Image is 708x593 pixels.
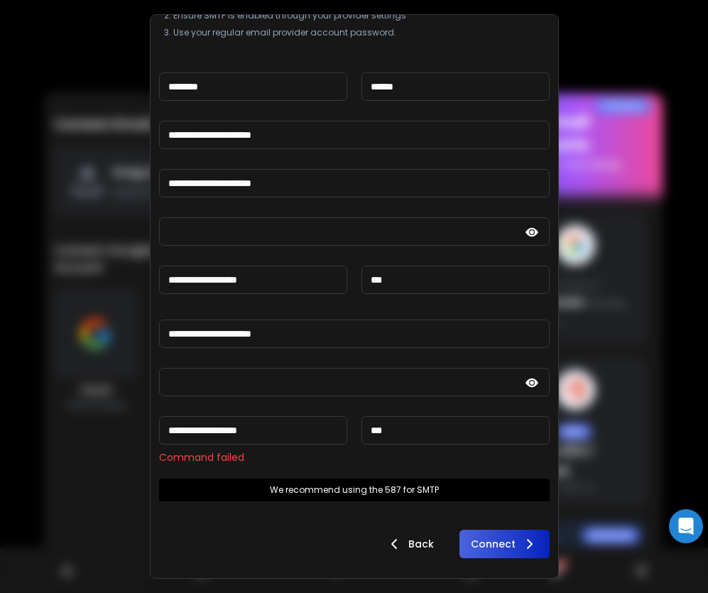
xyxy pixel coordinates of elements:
[669,509,703,543] div: Open Intercom Messenger
[459,530,550,558] button: Connect
[173,10,550,21] li: Ensure SMTP is enabled through your provider settings
[270,484,439,496] p: We recommend using the 587 for SMTP
[173,27,550,38] li: Use your regular email provider account password.
[159,450,347,464] p: Command failed
[374,530,445,558] button: Back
